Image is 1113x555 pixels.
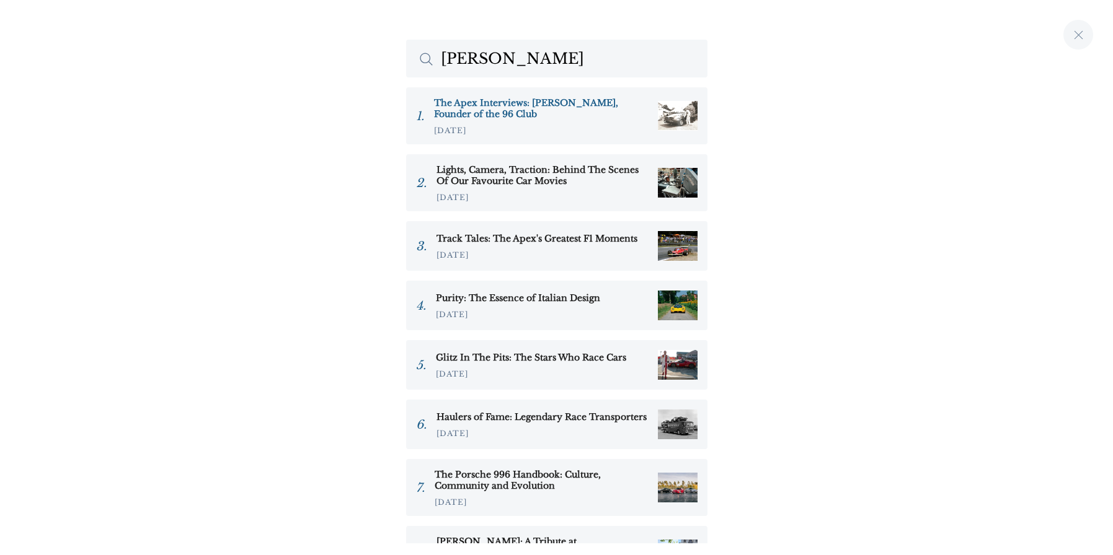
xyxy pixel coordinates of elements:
a: Purity: The Essence of Italian Design [DATE] [406,281,707,330]
time: [DATE] [437,429,469,438]
time: [DATE] [435,497,467,507]
a: Glitz In The Pits: The Stars Who Race Cars [DATE] [406,340,707,390]
time: [DATE] [437,250,469,260]
a: Haulers of Fame: Legendary Race Transporters [DATE] [406,400,707,449]
input: Search The Apex by Custodian [406,40,707,77]
time: [DATE] [436,310,468,319]
a: Lights, Camera, Traction: Behind The Scenes Of Our Favourite Car Movies [DATE] [406,154,707,211]
h3: The Porsche 996 Handbook: Culture, Community and Evolution [435,469,648,491]
h3: Track Tales: The Apex's Greatest F1 Moments [437,233,648,244]
h3: The Apex Interviews: [PERSON_NAME], Founder of the 96 Club [434,97,648,120]
a: The Apex Interviews: [PERSON_NAME], Founder of the 96 Club [DATE] [406,87,707,144]
a: Track Tales: The Apex's Greatest F1 Moments [DATE] [406,221,707,271]
a: The Porsche 996 Handbook: Culture, Community and Evolution [DATE] [406,459,707,516]
h3: Glitz In The Pits: The Stars Who Race Cars [436,352,648,363]
h3: Haulers of Fame: Legendary Race Transporters [437,411,648,422]
h3: Lights, Camera, Traction: Behind The Scenes Of Our Favourite Car Movies [437,164,648,186]
time: [DATE] [437,193,469,202]
time: [DATE] [434,126,466,135]
time: [DATE] [436,369,468,378]
h3: Purity: The Essence of Italian Design [436,292,648,304]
